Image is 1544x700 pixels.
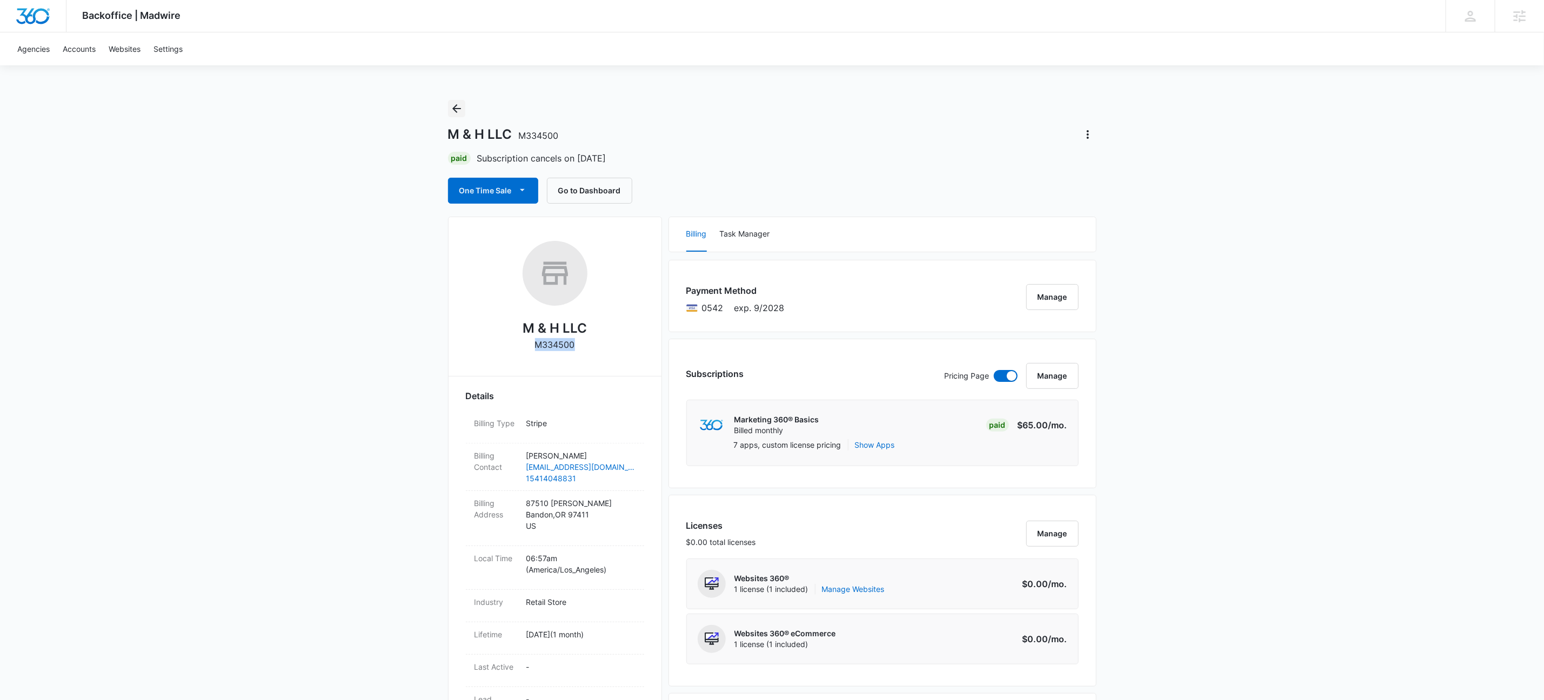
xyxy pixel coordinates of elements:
[1048,578,1067,589] span: /mo.
[734,425,819,436] p: Billed monthly
[945,370,990,382] p: Pricing Page
[1026,363,1079,389] button: Manage
[519,130,559,141] span: M334500
[56,32,102,65] a: Accounts
[526,553,636,575] p: 06:57am ( America/Los_Angeles )
[474,497,518,520] dt: Billing Address
[526,461,636,473] a: [EMAIL_ADDRESS][DOMAIN_NAME]
[1026,521,1079,547] button: Manage
[686,217,707,252] button: Billing
[102,32,147,65] a: Websites
[734,414,819,425] p: Marketing 360® Basics
[734,301,785,314] span: exp. 9/2028
[734,639,836,650] span: 1 license (1 included)
[466,546,644,590] div: Local Time06:57am (America/Los_Angeles)
[855,439,895,450] button: Show Apps
[700,420,723,431] img: marketing360Logo
[1048,634,1067,644] span: /mo.
[526,596,636,608] p: Retail Store
[686,519,756,532] h3: Licenses
[474,418,518,429] dt: Billing Type
[535,338,575,351] p: M334500
[474,661,518,672] dt: Last Active
[466,491,644,546] div: Billing Address87510 [PERSON_NAME]Bandon,OR 97411US
[448,152,471,165] div: Paid
[526,629,636,640] p: [DATE] ( 1 month )
[474,450,518,473] dt: Billing Contact
[466,389,494,402] span: Details
[734,628,836,639] p: Websites 360® eCommerce
[526,497,636,531] p: 87510 [PERSON_NAME] Bandon , OR 97411 US
[466,443,644,491] div: Billing Contact[PERSON_NAME][EMAIL_ADDRESS][DOMAIN_NAME]15414048831
[686,367,744,380] h3: Subscriptions
[547,178,632,204] button: Go to Dashboard
[526,450,636,461] p: [PERSON_NAME]
[474,553,518,564] dt: Local Time
[1017,577,1067,590] p: $0.00
[1079,126,1097,143] button: Actions
[734,573,885,584] p: Websites 360®
[1017,632,1067,645] p: $0.00
[1026,284,1079,310] button: Manage
[822,584,885,595] a: Manage Websites
[466,622,644,655] div: Lifetime[DATE](1 month)
[83,10,181,21] span: Backoffice | Madwire
[448,126,559,143] h1: M & H LLC
[526,473,636,484] a: 15414048831
[466,655,644,687] div: Last Active-
[466,411,644,443] div: Billing TypeStripe
[686,284,785,297] h3: Payment Method
[986,419,1009,432] div: Paid
[448,100,465,117] button: Back
[686,536,756,548] p: $0.00 total licenses
[11,32,56,65] a: Agencies
[474,629,518,640] dt: Lifetime
[523,319,587,338] h2: M & H LLC
[466,590,644,622] div: IndustryRetail Store
[526,661,636,672] p: -
[147,32,189,65] a: Settings
[1048,420,1067,430] span: /mo.
[702,301,724,314] span: Visa ending with
[720,217,770,252] button: Task Manager
[477,152,606,165] p: Subscription cancels on [DATE]
[474,596,518,608] dt: Industry
[448,178,538,204] button: One Time Sale
[734,584,885,595] span: 1 license (1 included)
[1017,419,1067,432] p: $65.00
[526,418,636,429] p: Stripe
[734,439,841,450] p: 7 apps, custom license pricing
